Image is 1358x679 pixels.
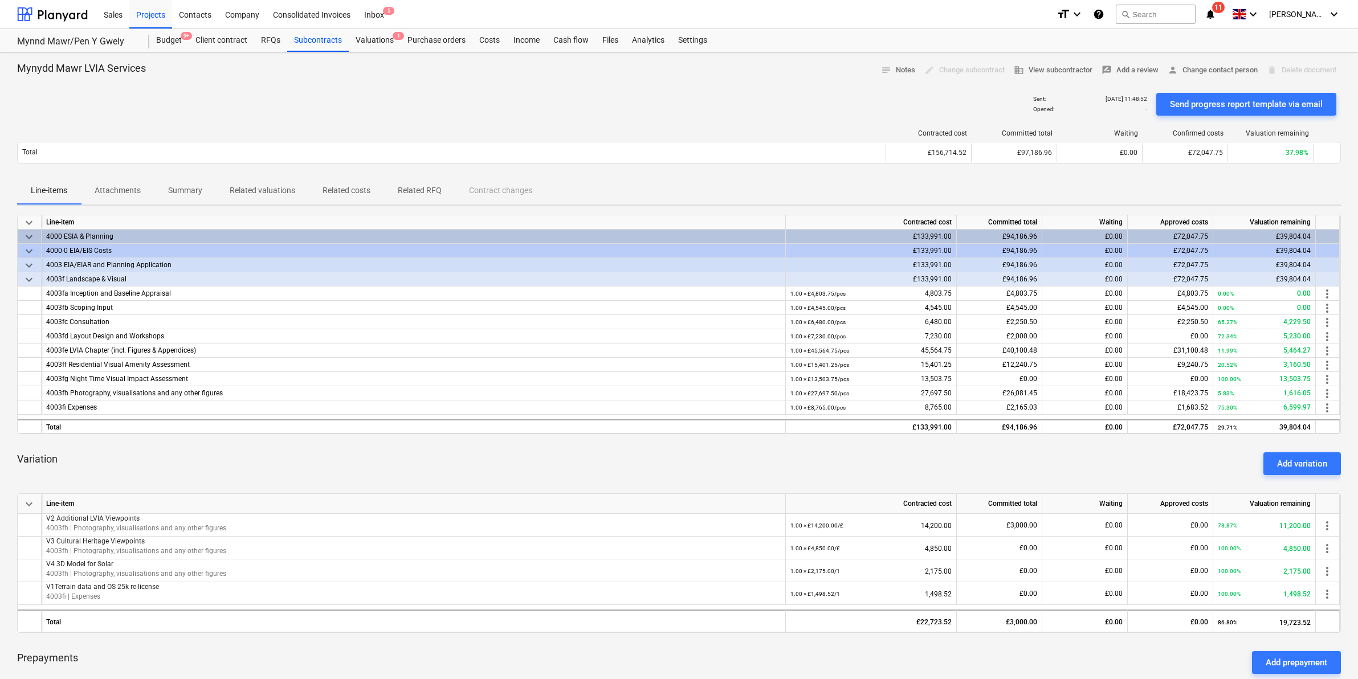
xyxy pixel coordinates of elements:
div: 6,480.00 [790,315,952,329]
span: more_vert [1320,519,1334,533]
p: 4003fh | Photography, visualisations and any other figures [46,523,781,533]
span: more_vert [1320,373,1334,386]
div: 1,498.52 [1218,582,1311,606]
p: 4003fh | Photography, visualisations and any other figures [46,546,781,556]
span: £4,803.75 [1006,289,1037,297]
span: £12,240.75 [1002,361,1037,369]
small: 0.00% [1218,291,1234,297]
small: 100.00% [1218,545,1241,551]
div: 13,503.75 [1218,372,1311,386]
div: £39,804.04 [1213,230,1316,244]
div: £22,723.52 [786,610,957,632]
div: £39,804.04 [1213,258,1316,272]
span: £2,250.50 [1177,318,1208,326]
a: Cash flow [547,29,596,52]
div: £0.00 [1042,258,1128,272]
span: £26,081.45 [1002,389,1037,397]
button: Notes [876,62,920,79]
div: £0.00 [1042,244,1128,258]
div: Committed total [957,215,1042,230]
div: £156,714.52 [886,144,971,162]
span: keyboard_arrow_down [22,244,36,258]
small: 72.34% [1218,333,1237,340]
div: 4003f Landscape & Visual [46,272,781,287]
small: 65.27% [1218,319,1237,325]
div: Add variation [1277,456,1327,471]
div: Valuations [349,29,401,52]
div: Total [42,419,786,433]
div: 5,464.27 [1218,343,1311,358]
div: Waiting [1042,494,1128,514]
span: more_vert [1320,316,1334,329]
span: more_vert [1320,387,1334,400]
span: £0.00 [1019,590,1037,598]
div: £94,186.96 [957,272,1042,287]
a: Budget9+ [149,29,189,52]
small: 20.52% [1218,362,1237,368]
p: Total [22,148,38,157]
span: £0.00 [1190,521,1208,529]
span: 11 [1212,2,1225,13]
p: V2 Additional LVIA Viewpoints [46,514,781,523]
button: Add prepayment [1252,651,1341,674]
div: 4,545.00 [790,301,952,315]
p: Opened : [1033,105,1054,113]
div: Approved costs [1128,215,1213,230]
div: Line-item [42,215,786,230]
div: 45,564.75 [790,343,952,358]
span: Notes [881,64,915,77]
div: £133,991.00 [786,244,957,258]
small: 1.00 × £4,803.75 / pcs [790,291,846,297]
div: 1,498.52 [790,582,952,606]
div: Settings [671,29,714,52]
span: more_vert [1320,565,1334,578]
p: 4003fh | Photography, visualisations and any other figures [46,569,781,579]
span: keyboard_arrow_down [22,259,36,272]
span: £4,545.00 [1006,304,1037,312]
div: £0.00 [1042,230,1128,244]
div: Add prepayment [1266,655,1327,670]
span: 37.98% [1286,149,1308,157]
div: £94,186.96 [957,230,1042,244]
span: £0.00 [1190,375,1208,383]
span: £18,423.75 [1173,389,1208,397]
div: £72,047.75 [1128,244,1213,258]
div: £94,186.96 [957,258,1042,272]
div: 11,200.00 [1218,514,1311,537]
div: 4000 ESIA & Planning [46,230,781,244]
div: £72,047.75 [1128,419,1213,433]
div: 8,765.00 [790,400,952,415]
i: notifications [1205,7,1216,21]
span: rate_review [1102,65,1112,75]
p: Variation [17,452,58,466]
span: 1 [393,32,404,40]
div: £3,000.00 [957,610,1042,632]
div: 13,503.75 [790,372,952,386]
div: Line-item [42,494,786,514]
div: £72,047.75 [1128,230,1213,244]
div: 4003ff Residential Visual Amenity Assessment [46,358,781,372]
span: Add a review [1102,64,1159,77]
span: keyboard_arrow_down [22,497,36,511]
button: Send progress report template via email [1156,93,1336,116]
div: Purchase orders [401,29,472,52]
div: Waiting [1042,215,1128,230]
div: Approved costs [1128,494,1213,514]
span: keyboard_arrow_down [22,230,36,244]
div: £133,991.00 [786,419,957,433]
i: keyboard_arrow_down [1070,7,1084,21]
small: 1.00 × £7,230.00 / pcs [790,333,846,340]
span: £9,240.75 [1177,361,1208,369]
div: 5,230.00 [1218,329,1311,343]
div: 19,723.52 [1218,611,1311,634]
span: more_vert [1320,301,1334,315]
small: 1.00 × £2,175.00 / 1 [790,568,840,574]
div: 4003fc Consultation [46,315,781,329]
span: more_vert [1320,358,1334,372]
div: Chat Widget [1301,624,1358,679]
div: £72,047.75 [1128,272,1213,287]
div: Client contract [189,29,254,52]
small: 1.00 × £6,480.00 / pcs [790,319,846,325]
p: V3 Cultural Heritage Viewpoints [46,537,781,546]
